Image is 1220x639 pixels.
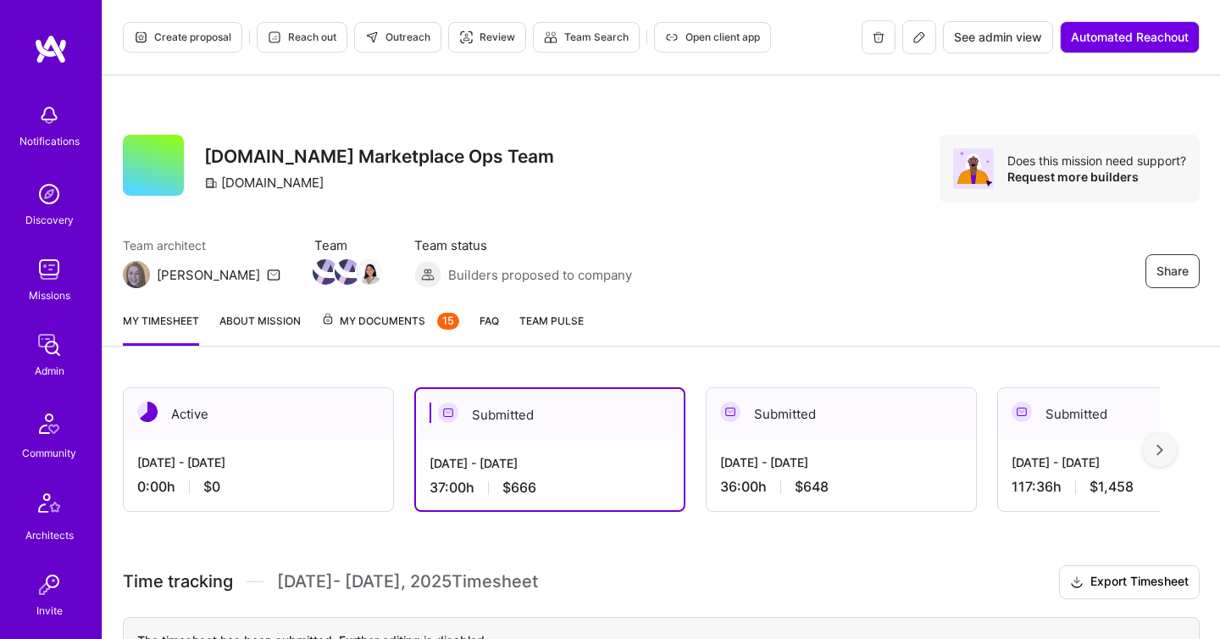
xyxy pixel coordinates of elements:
[953,148,994,189] img: Avatar
[123,236,280,254] span: Team architect
[19,132,80,150] div: Notifications
[34,34,68,64] img: logo
[22,444,76,462] div: Community
[134,31,147,44] i: icon Proposal
[137,402,158,422] img: Active
[1071,29,1189,46] span: Automated Reachout
[25,211,74,229] div: Discovery
[204,146,554,167] h3: [DOMAIN_NAME] Marketplace Ops Team
[414,261,441,288] img: Builders proposed to company
[124,388,393,440] div: Active
[137,478,380,496] div: 0:00 h
[32,253,66,286] img: teamwork
[430,454,670,472] div: [DATE] - [DATE]
[1156,444,1163,456] img: right
[36,602,63,620] div: Invite
[414,236,632,254] span: Team status
[1070,574,1084,592] i: icon Download
[459,31,473,44] i: icon Targeter
[1007,169,1186,185] div: Request more builders
[321,312,459,331] span: My Documents
[502,479,536,497] span: $666
[544,30,629,45] span: Team Search
[313,259,338,285] img: Team Member Avatar
[358,258,380,286] a: Team Member Avatar
[277,571,538,592] span: [DATE] - [DATE] , 2025 Timesheet
[29,286,70,304] div: Missions
[954,29,1042,46] span: See admin view
[1156,263,1189,280] span: Share
[123,571,233,592] span: Time tracking
[720,402,740,422] img: Submitted
[321,312,459,346] a: My Documents15
[137,453,380,471] div: [DATE] - [DATE]
[32,98,66,132] img: bell
[204,174,324,192] div: [DOMAIN_NAME]
[430,479,670,497] div: 37:00 h
[268,30,336,45] span: Reach out
[32,328,66,362] img: admin teamwork
[123,312,199,346] a: My timesheet
[29,486,69,526] img: Architects
[448,266,632,284] span: Builders proposed to company
[1059,565,1200,599] button: Export Timesheet
[1090,478,1134,496] span: $1,458
[32,568,66,602] img: Invite
[32,177,66,211] img: discovery
[29,403,69,444] img: Community
[437,313,459,330] div: 15
[654,22,771,53] button: Open client app
[943,21,1053,53] button: See admin view
[795,478,829,496] span: $648
[416,389,684,441] div: Submitted
[314,236,380,254] span: Team
[519,314,584,327] span: Team Pulse
[123,261,150,288] img: Team Architect
[203,478,220,496] span: $0
[707,388,976,440] div: Submitted
[438,403,458,423] img: Submitted
[204,176,218,190] i: icon CompanyGray
[480,312,499,346] a: FAQ
[720,478,962,496] div: 36:00 h
[123,22,242,53] button: Create proposal
[134,30,231,45] span: Create proposal
[335,259,360,285] img: Team Member Avatar
[219,312,301,346] a: About Mission
[357,259,382,285] img: Team Member Avatar
[25,526,74,544] div: Architects
[157,266,260,284] div: [PERSON_NAME]
[336,258,358,286] a: Team Member Avatar
[354,22,441,53] button: Outreach
[665,30,760,45] span: Open client app
[1007,153,1186,169] div: Does this mission need support?
[1060,21,1200,53] button: Automated Reachout
[519,312,584,346] a: Team Pulse
[533,22,640,53] button: Team Search
[314,258,336,286] a: Team Member Avatar
[35,362,64,380] div: Admin
[448,22,526,53] button: Review
[1012,402,1032,422] img: Submitted
[1145,254,1200,288] button: Share
[365,30,430,45] span: Outreach
[257,22,347,53] button: Reach out
[459,30,515,45] span: Review
[720,453,962,471] div: [DATE] - [DATE]
[267,268,280,281] i: icon Mail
